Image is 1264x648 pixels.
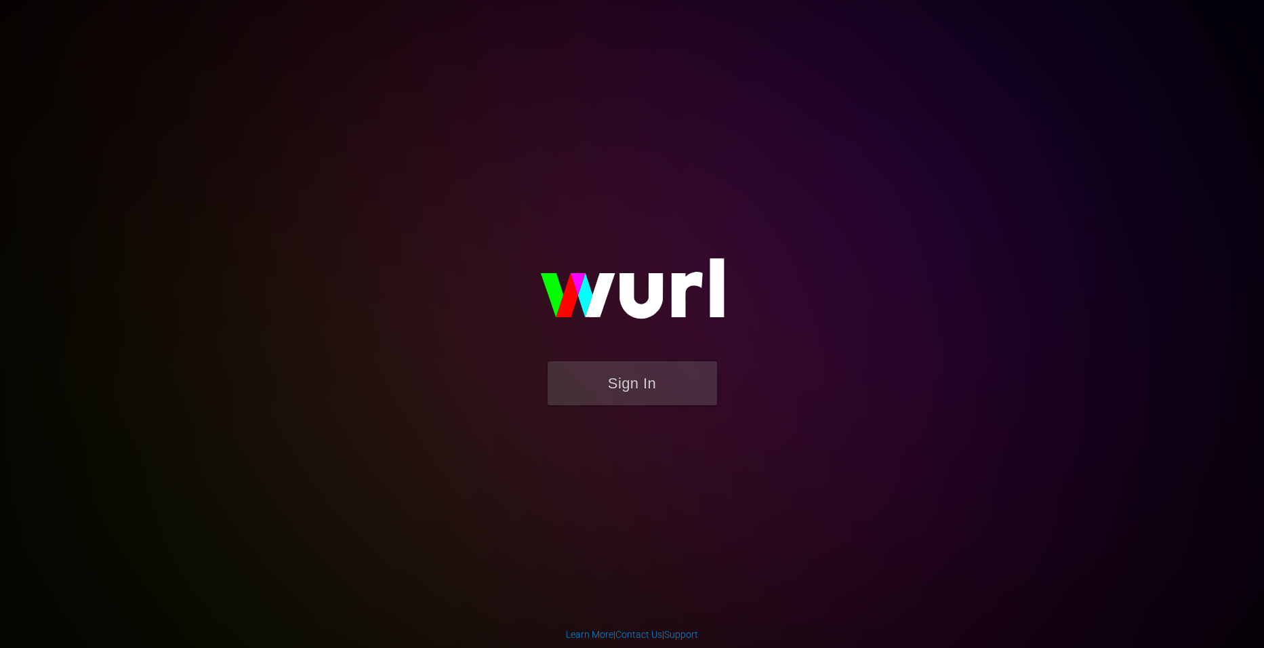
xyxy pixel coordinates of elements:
img: wurl-logo-on-black-223613ac3d8ba8fe6dc639794a292ebdb59501304c7dfd60c99c58986ef67473.svg [497,229,768,361]
a: Support [664,629,698,640]
button: Sign In [548,361,717,405]
a: Learn More [566,629,613,640]
a: Contact Us [615,629,662,640]
div: | | [566,628,698,641]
